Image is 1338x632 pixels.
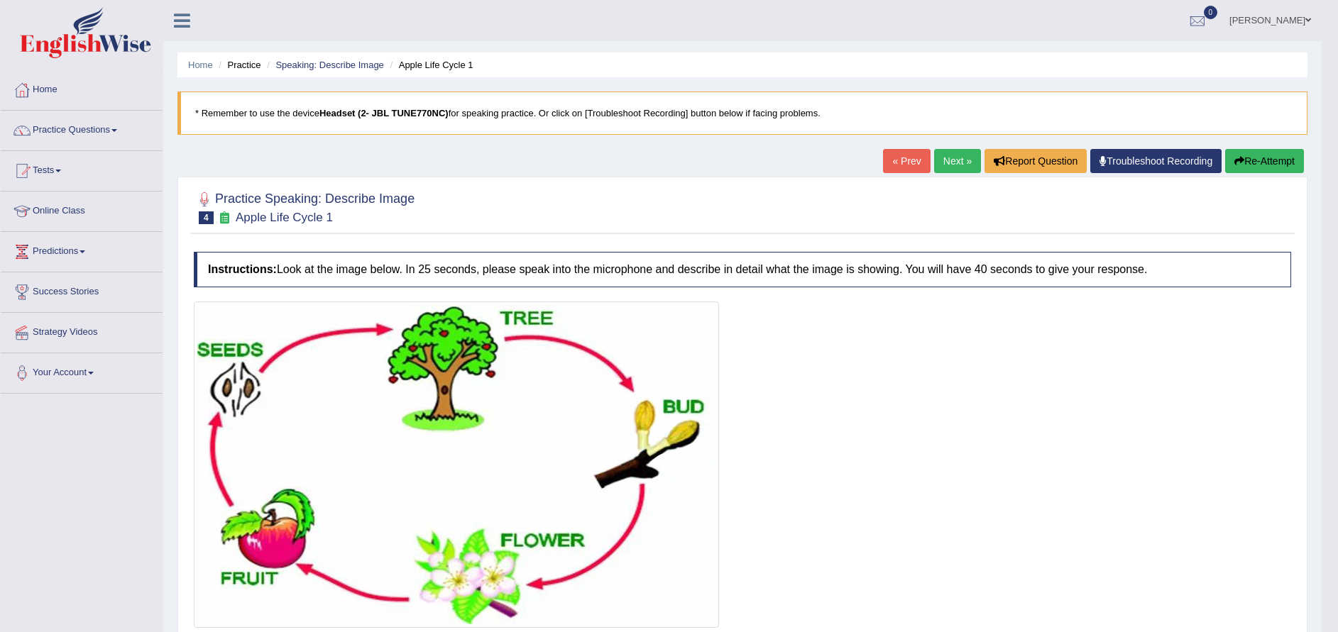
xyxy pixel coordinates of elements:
a: « Prev [883,149,930,173]
h2: Practice Speaking: Describe Image [194,189,415,224]
a: Strategy Videos [1,313,163,348]
a: Your Account [1,353,163,389]
small: Exam occurring question [217,211,232,225]
a: Home [188,60,213,70]
button: Re-Attempt [1225,149,1304,173]
a: Tests [1,151,163,187]
b: Headset (2- JBL TUNE770NC) [319,108,449,118]
li: Apple Life Cycle 1 [386,58,473,72]
a: Next » [934,149,981,173]
a: Home [1,70,163,106]
span: 0 [1204,6,1218,19]
button: Report Question [985,149,1087,173]
span: 4 [199,211,214,224]
a: Practice Questions [1,111,163,146]
b: Instructions: [208,263,277,275]
a: Troubleshoot Recording [1090,149,1222,173]
h4: Look at the image below. In 25 seconds, please speak into the microphone and describe in detail w... [194,252,1291,287]
a: Success Stories [1,272,163,308]
blockquote: * Remember to use the device for speaking practice. Or click on [Troubleshoot Recording] button b... [177,92,1307,135]
a: Predictions [1,232,163,267]
a: Speaking: Describe Image [275,60,383,70]
a: Online Class [1,192,163,227]
li: Practice [215,58,261,72]
small: Apple Life Cycle 1 [236,211,333,224]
